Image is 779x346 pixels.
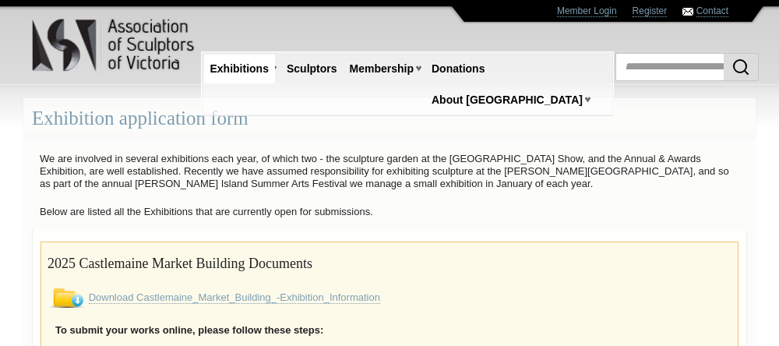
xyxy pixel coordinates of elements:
a: About [GEOGRAPHIC_DATA] [425,86,589,115]
a: Register [633,5,668,17]
h2: 2025 Castlemaine Market Building Documents [48,249,731,276]
strong: To submit your works online, please follow these steps: [55,324,323,336]
img: Contact ASV [682,8,693,16]
p: We are involved in several exhibitions each year, of which two - the sculpture garden at the [GEO... [32,149,747,194]
a: Exhibitions [204,55,275,83]
a: Sculptors [280,55,344,83]
img: Search [731,58,750,76]
a: Membership [344,55,420,83]
div: Exhibition application form [23,98,756,139]
img: logo.png [31,16,197,75]
img: Download File [48,288,86,308]
a: Download Castlemaine_Market_Building_-Exhibition_Information [89,291,380,304]
a: Contact [696,5,728,17]
a: Donations [425,55,491,83]
p: Below are listed all the Exhibitions that are currently open for submissions. [32,202,747,222]
a: Member Login [557,5,617,17]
